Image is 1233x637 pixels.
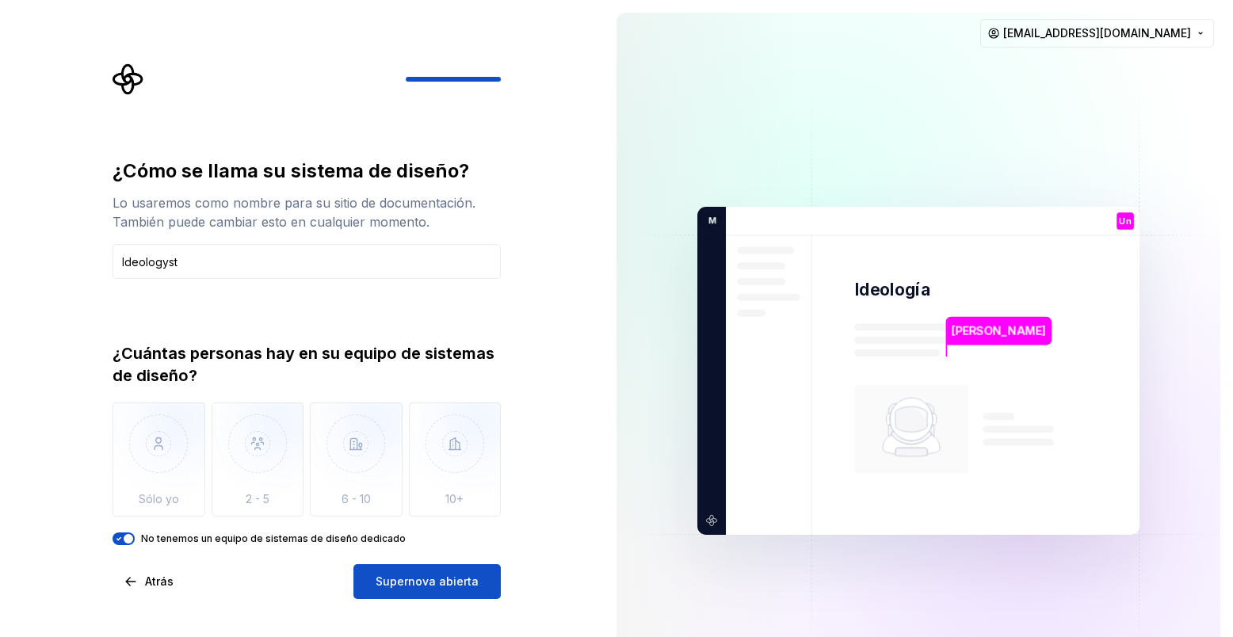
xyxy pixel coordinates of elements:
div: Lo usaremos como nombre para su sitio de documentación. También puede cambiar esto en cualquier m... [113,193,501,231]
label: No tenemos un equipo de sistemas de diseño dedicado [141,532,406,545]
span: Atrás [145,574,174,589]
p: [PERSON_NAME] [951,322,1046,340]
div: ¿Cuántas personas hay en su equipo de sistemas de diseño? [113,342,501,387]
button: [EMAIL_ADDRESS][DOMAIN_NAME] [980,19,1214,48]
p: Ideología [854,278,930,301]
p: Un [1119,217,1131,226]
span: [EMAIL_ADDRESS][DOMAIN_NAME] [1003,25,1191,41]
div: ¿Cómo se llama su sistema de diseño? [113,158,501,184]
button: Atrás [113,564,187,599]
p: M [703,214,716,228]
button: Supernova abierta [353,564,501,599]
span: Supernova abierta [376,574,479,589]
svg: Logotipo de Supernova [113,63,144,95]
input: Nombre del sistema de diseño [113,244,501,279]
